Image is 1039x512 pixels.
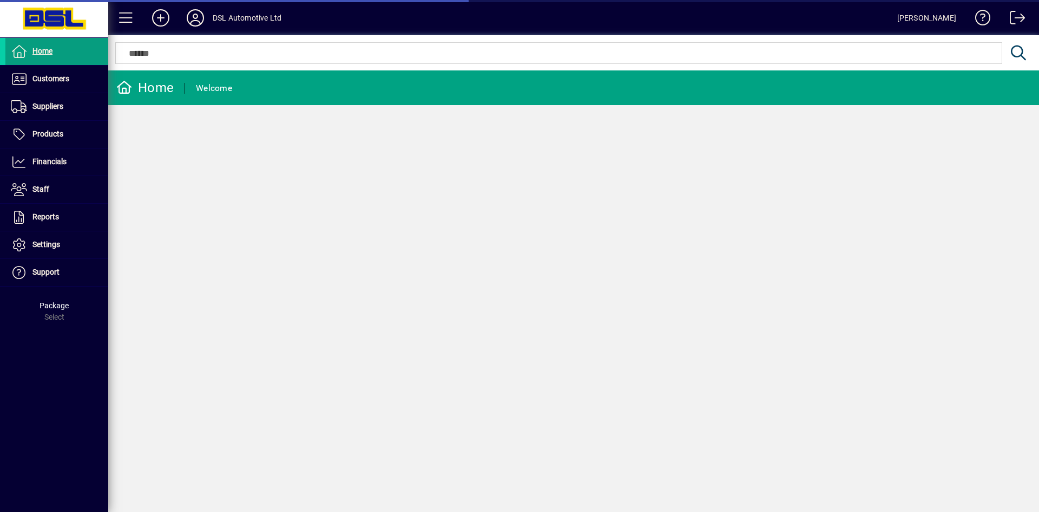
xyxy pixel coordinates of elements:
a: Logout [1002,2,1025,37]
div: [PERSON_NAME] [897,9,956,27]
div: Home [116,79,174,96]
a: Support [5,259,108,286]
a: Products [5,121,108,148]
span: Financials [32,157,67,166]
a: Knowledge Base [967,2,991,37]
div: DSL Automotive Ltd [213,9,281,27]
a: Reports [5,204,108,231]
span: Suppliers [32,102,63,111]
a: Suppliers [5,93,108,120]
span: Staff [32,185,49,193]
span: Home [32,47,52,55]
a: Financials [5,148,108,176]
a: Staff [5,176,108,203]
span: Products [32,129,63,138]
button: Profile [178,8,213,28]
span: Customers [32,74,69,83]
span: Package [40,301,69,310]
a: Customers [5,66,108,93]
button: Add [143,8,178,28]
span: Support [32,268,60,276]
span: Reports [32,212,59,221]
a: Settings [5,231,108,258]
span: Settings [32,240,60,249]
div: Welcome [196,80,232,97]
